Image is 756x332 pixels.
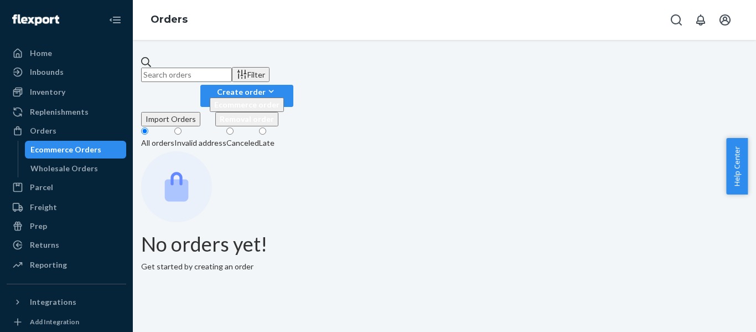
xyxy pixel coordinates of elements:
a: Inbounds [7,63,126,81]
div: Ecommerce Orders [30,144,101,155]
div: Add Integration [30,317,79,326]
button: Open Search Box [665,9,687,31]
span: Removal order [220,114,274,124]
input: Search orders [141,68,232,82]
button: Removal order [215,112,278,126]
a: Replenishments [7,103,126,121]
div: Wholesale Orders [30,163,98,174]
div: Late [259,137,275,149]
div: All orders [141,137,174,149]
a: Prep [7,217,126,235]
button: Filter [232,67,270,82]
a: Reporting [7,256,126,274]
a: Ecommerce Orders [25,141,127,159]
div: Home [30,48,52,59]
input: Late [259,127,266,135]
div: Filter [236,69,265,80]
input: Invalid address [174,127,182,135]
div: Replenishments [30,106,89,118]
input: Canceled [226,127,234,135]
p: Get started by creating an order [141,261,748,272]
div: Freight [30,202,57,213]
h1: No orders yet! [141,233,748,256]
div: Integrations [30,297,76,308]
div: Create order [210,86,284,98]
a: Home [7,44,126,62]
div: Returns [30,239,59,251]
a: Inventory [7,83,126,101]
a: Parcel [7,178,126,196]
div: Inbounds [30,67,64,78]
input: All orders [141,127,148,135]
a: Orders [7,122,126,140]
div: Invalid address [174,137,226,149]
div: Reporting [30,259,67,270]
button: Close Navigation [104,9,126,31]
a: Wholesale Orders [25,160,127,177]
button: Open notifications [690,9,712,31]
div: Parcel [30,182,53,193]
button: Create orderEcommerce orderRemoval order [200,85,293,107]
div: Orders [30,125,56,136]
button: Help Center [726,138,748,195]
button: Integrations [7,293,126,311]
img: Empty list [141,151,212,222]
ol: breadcrumbs [142,4,196,36]
button: Import Orders [141,112,200,126]
div: Inventory [30,86,65,98]
a: Add Integration [7,315,126,329]
button: Open account menu [714,9,736,31]
a: Orders [151,13,188,25]
span: Ecommerce order [214,100,279,109]
a: Returns [7,236,126,254]
div: Canceled [226,137,259,149]
a: Freight [7,198,126,216]
img: Flexport logo [12,14,59,25]
div: Prep [30,221,47,232]
button: Ecommerce order [210,98,284,112]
